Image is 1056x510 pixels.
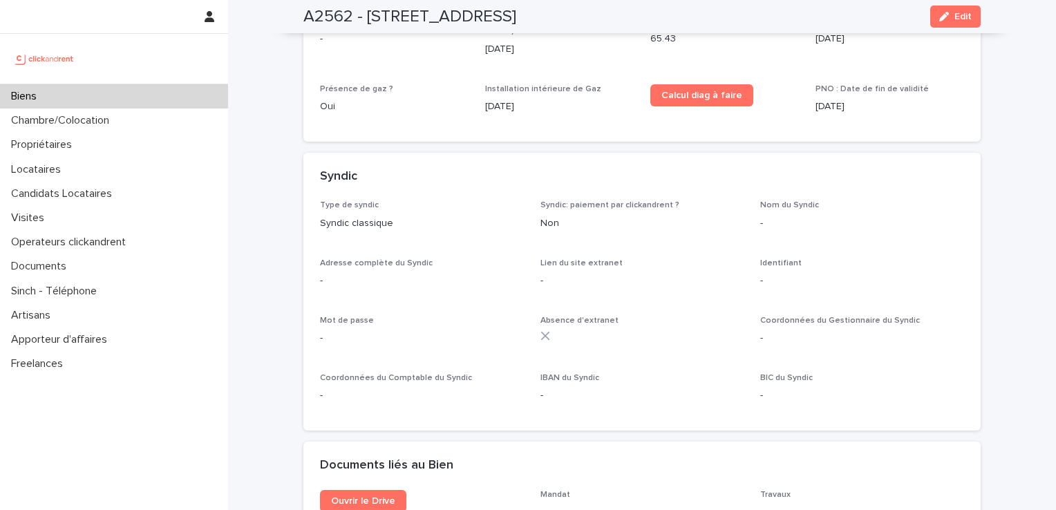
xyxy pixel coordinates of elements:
[540,388,744,403] p: -
[320,458,453,473] h2: Documents liés au Bien
[540,317,619,325] span: Absence d'extranet
[760,374,813,382] span: BIC du Syndic
[320,201,379,209] span: Type de syndic
[760,491,791,499] span: Travaux
[320,32,469,46] p: -
[760,388,964,403] p: -
[815,100,964,114] p: [DATE]
[650,32,799,46] p: 65.43
[760,317,920,325] span: Coordonnées du Gestionnaire du Syndic
[540,374,599,382] span: IBAN du Syndic
[815,85,929,93] span: PNO : Date de fin de validité
[11,45,78,73] img: UCB0brd3T0yccxBKYDjQ
[930,6,981,28] button: Edit
[320,317,374,325] span: Mot de passe
[320,374,472,382] span: Coordonnées du Comptable du Syndic
[760,216,964,231] p: -
[954,12,972,21] span: Edit
[6,163,72,176] p: Locataires
[6,138,83,151] p: Propriétaires
[320,388,524,403] p: -
[760,259,802,267] span: Identifiant
[485,42,634,57] p: [DATE]
[540,491,570,499] span: Mandat
[6,187,123,200] p: Candidats Locataires
[485,85,601,93] span: Installation intérieure de Gaz
[6,357,74,370] p: Freelances
[540,259,623,267] span: Lien du site extranet
[320,100,469,114] p: Oui
[6,260,77,273] p: Documents
[331,496,395,506] span: Ouvrir le Drive
[760,331,964,346] p: -
[485,100,634,114] p: [DATE]
[320,169,357,185] h2: Syndic
[6,236,137,249] p: Operateurs clickandrent
[303,7,516,27] h2: A2562 - [STREET_ADDRESS]
[320,259,433,267] span: Adresse complète du Syndic
[6,309,62,322] p: Artisans
[320,331,524,346] p: -
[320,85,393,93] span: Présence de gaz ?
[540,216,744,231] p: Non
[760,274,964,288] p: -
[540,201,679,209] span: Syndic: paiement par clickandrent ?
[6,114,120,127] p: Chambre/Colocation
[661,91,742,100] span: Calcul diag à faire
[815,32,964,46] p: [DATE]
[760,201,819,209] span: Nom du Syndic
[320,274,524,288] p: -
[6,211,55,225] p: Visites
[6,90,48,103] p: Biens
[320,216,524,231] p: Syndic classique
[540,274,744,288] p: -
[650,84,753,106] a: Calcul diag à faire
[6,333,118,346] p: Apporteur d'affaires
[6,285,108,298] p: Sinch - Téléphone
